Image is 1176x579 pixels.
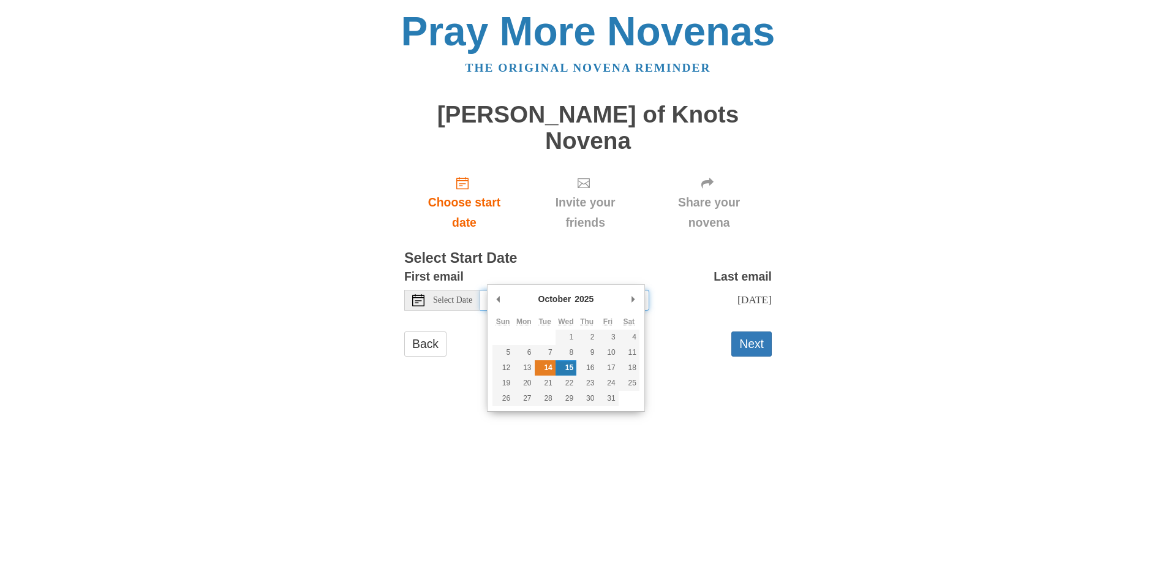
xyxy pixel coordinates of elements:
[535,360,556,376] button: 14
[535,376,556,391] button: 21
[556,345,576,360] button: 8
[597,376,618,391] button: 24
[597,330,618,345] button: 3
[535,391,556,406] button: 28
[737,293,772,306] span: [DATE]
[597,360,618,376] button: 17
[492,391,513,406] button: 26
[573,290,595,308] div: 2025
[492,360,513,376] button: 12
[404,102,772,154] h1: [PERSON_NAME] of Knots Novena
[558,317,573,326] abbr: Wednesday
[627,290,639,308] button: Next Month
[731,331,772,357] button: Next
[576,391,597,406] button: 30
[537,192,634,233] span: Invite your friends
[535,345,556,360] button: 7
[404,166,524,239] a: Choose start date
[658,192,759,233] span: Share your novena
[466,61,711,74] a: The original novena reminder
[404,267,464,287] label: First email
[537,290,573,308] div: October
[646,166,772,239] div: Click "Next" to confirm your start date first.
[603,317,612,326] abbr: Friday
[513,391,534,406] button: 27
[619,376,639,391] button: 25
[492,290,505,308] button: Previous Month
[576,330,597,345] button: 2
[556,360,576,376] button: 15
[576,376,597,391] button: 23
[556,376,576,391] button: 22
[556,330,576,345] button: 1
[619,345,639,360] button: 11
[538,317,551,326] abbr: Tuesday
[714,267,772,287] label: Last email
[580,317,594,326] abbr: Thursday
[524,166,646,239] div: Click "Next" to confirm your start date first.
[619,330,639,345] button: 4
[623,317,635,326] abbr: Saturday
[597,391,618,406] button: 31
[496,317,510,326] abbr: Sunday
[597,345,618,360] button: 10
[417,192,512,233] span: Choose start date
[513,345,534,360] button: 6
[404,331,447,357] a: Back
[401,9,775,54] a: Pray More Novenas
[576,360,597,376] button: 16
[433,296,472,305] span: Select Date
[516,317,532,326] abbr: Monday
[619,360,639,376] button: 18
[404,251,772,267] h3: Select Start Date
[492,345,513,360] button: 5
[556,391,576,406] button: 29
[492,376,513,391] button: 19
[513,360,534,376] button: 13
[576,345,597,360] button: 9
[513,376,534,391] button: 20
[480,290,649,311] input: Use the arrow keys to pick a date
